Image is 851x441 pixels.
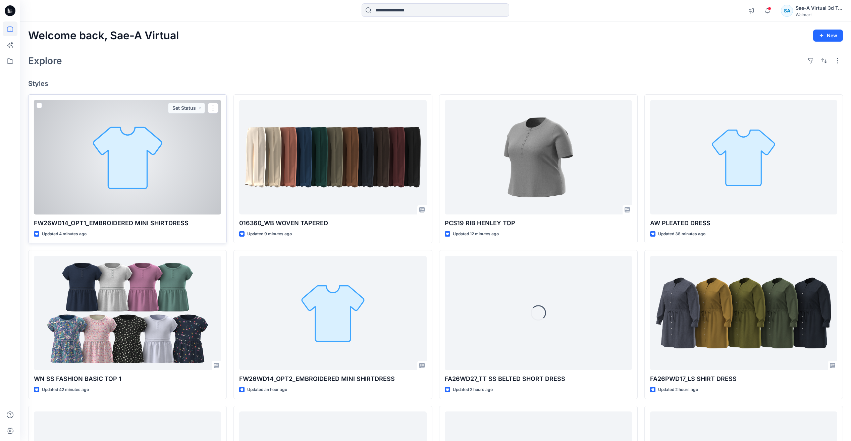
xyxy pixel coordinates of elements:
[34,374,221,384] p: WN SS FASHION BASIC TOP 1
[650,256,837,370] a: FA26PWD17_LS SHIRT DRESS
[781,5,793,17] div: SA
[28,55,62,66] h2: Explore
[453,386,493,393] p: Updated 2 hours ago
[34,218,221,228] p: FW26WD14_OPT1_EMBROIDERED MINI SHIRTDRESS
[239,374,426,384] p: FW26WD14_OPT2_EMBROIDERED MINI SHIRTDRESS
[28,80,843,88] h4: Styles
[650,374,837,384] p: FA26PWD17_LS SHIRT DRESS
[658,231,705,238] p: Updated 38 minutes ago
[34,256,221,370] a: WN SS FASHION BASIC TOP 1
[239,218,426,228] p: 016360_WB WOVEN TAPERED
[650,100,837,214] a: AW PLEATED DRESS
[813,30,843,42] button: New
[453,231,499,238] p: Updated 12 minutes ago
[445,218,632,228] p: PCS19 RIB HENLEY TOP
[239,100,426,214] a: 016360_WB WOVEN TAPERED
[650,218,837,228] p: AW PLEATED DRESS
[247,231,292,238] p: Updated 9 minutes ago
[247,386,287,393] p: Updated an hour ago
[239,256,426,370] a: FW26WD14_OPT2_EMBROIDERED MINI SHIRTDRESS
[34,100,221,214] a: FW26WD14_OPT1_EMBROIDERED MINI SHIRTDRESS
[796,4,843,12] div: Sae-A Virtual 3d Team
[28,30,179,42] h2: Welcome back, Sae-A Virtual
[42,386,89,393] p: Updated 42 minutes ago
[445,100,632,214] a: PCS19 RIB HENLEY TOP
[42,231,87,238] p: Updated 4 minutes ago
[445,374,632,384] p: FA26WD27_TT SS BELTED SHORT DRESS
[796,12,843,17] div: Walmart
[658,386,698,393] p: Updated 2 hours ago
